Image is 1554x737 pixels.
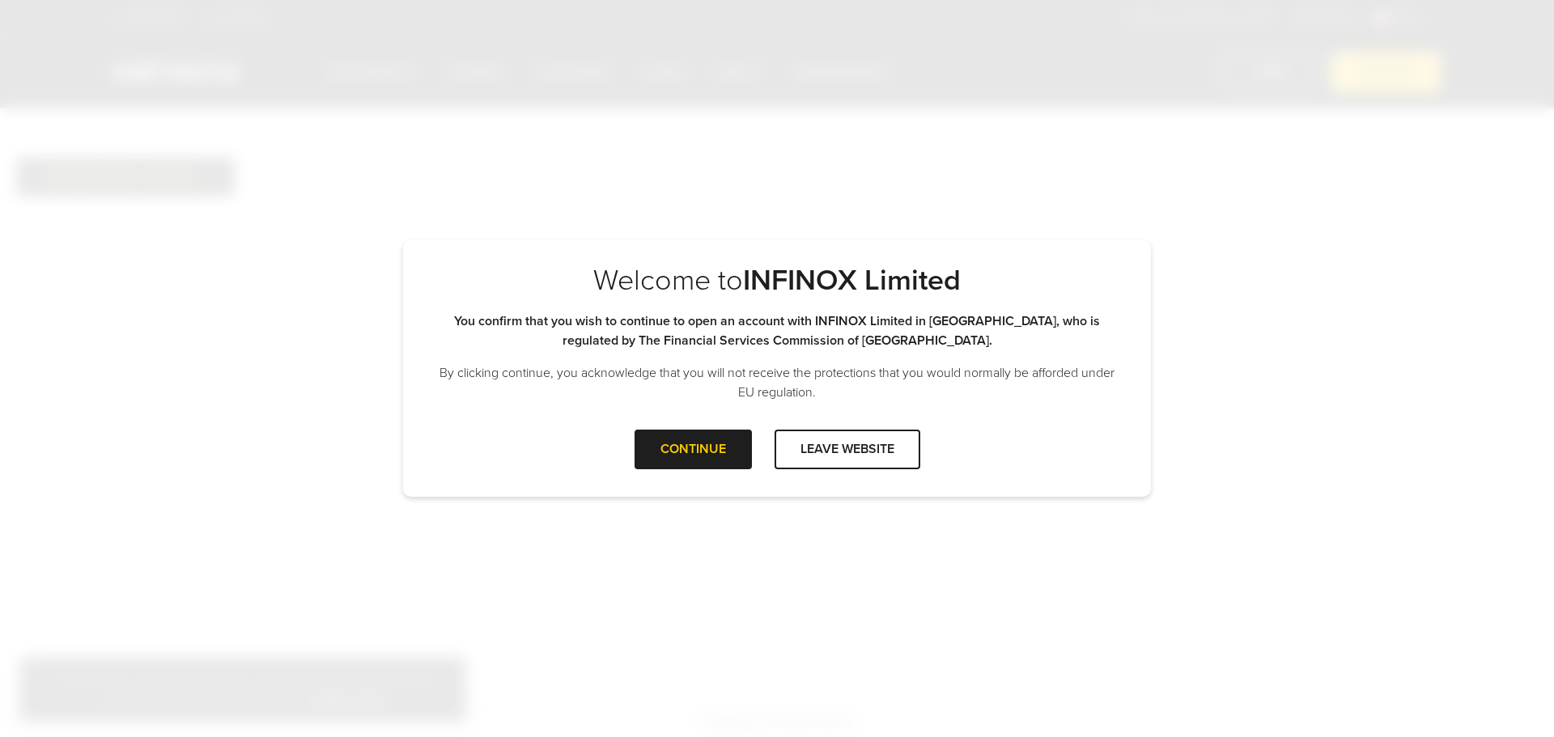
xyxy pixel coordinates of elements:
[635,430,752,469] div: CONTINUE
[775,430,920,469] div: LEAVE WEBSITE
[454,313,1100,349] strong: You confirm that you wish to continue to open an account with INFINOX Limited in [GEOGRAPHIC_DATA...
[435,263,1119,299] p: Welcome to
[743,263,961,298] strong: INFINOX Limited
[435,363,1119,402] p: By clicking continue, you acknowledge that you will not receive the protections that you would no...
